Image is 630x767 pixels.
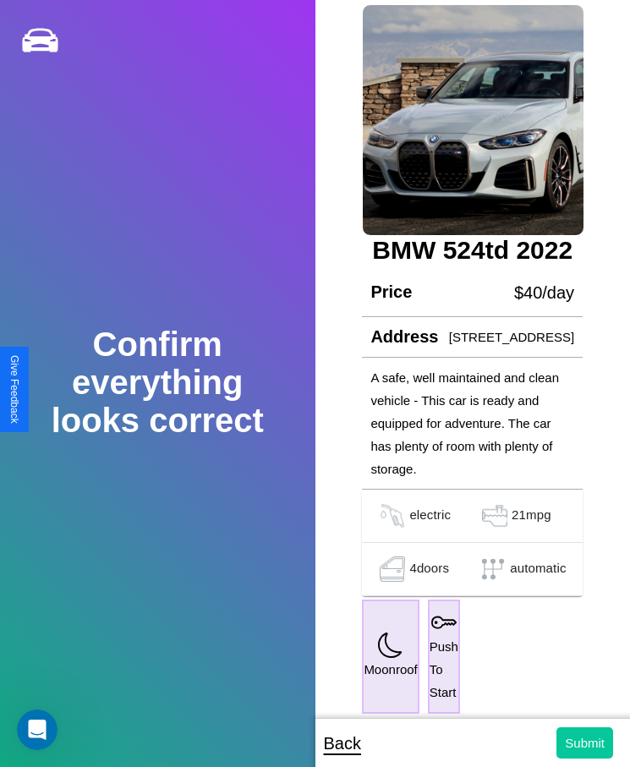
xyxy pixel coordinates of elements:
[409,556,449,582] p: 4 doors
[364,658,417,681] p: Moonroof
[449,326,574,348] p: [STREET_ADDRESS]
[510,556,566,582] p: automatic
[370,282,412,302] h4: Price
[514,277,574,308] p: $ 40 /day
[512,503,551,529] p: 21 mpg
[375,556,409,582] img: gas
[362,236,583,265] h3: BMW 524td 2022
[8,355,20,424] div: Give Feedback
[17,709,58,750] iframe: Intercom live chat
[375,503,409,529] img: gas
[31,326,283,440] h2: Confirm everything looks correct
[578,503,612,529] img: gas
[324,728,361,759] p: Back
[430,635,458,704] p: Push To Start
[478,503,512,529] img: gas
[370,366,574,480] p: A safe, well maintained and clean vehicle - This car is ready and equipped for adventure. The car...
[409,503,451,529] p: electric
[370,327,438,347] h4: Address
[556,727,613,759] button: Submit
